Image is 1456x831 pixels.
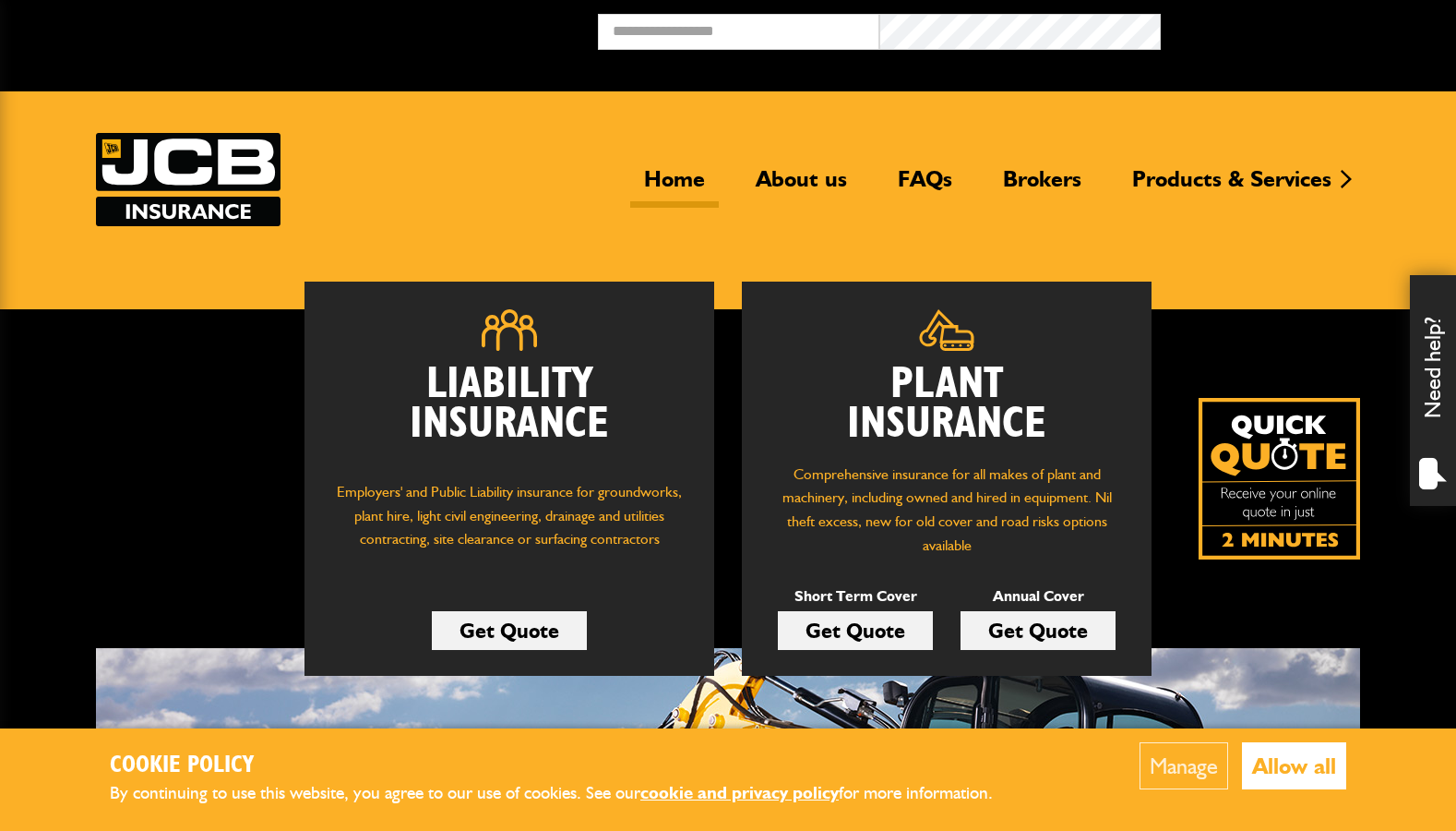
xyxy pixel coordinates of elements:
[110,779,1023,808] p: By continuing to use this website, you agree to our use of cookies. See our for more information.
[640,782,839,803] a: cookie and privacy policy
[1410,275,1456,506] div: Need help?
[884,165,966,208] a: FAQs
[1161,14,1442,42] button: Broker Login
[742,165,861,208] a: About us
[1118,165,1345,208] a: Products & Services
[332,480,686,569] p: Employers' and Public Liability insurance for groundworks, plant hire, light civil engineering, d...
[778,584,933,608] p: Short Term Cover
[96,133,280,226] img: JCB Insurance Services logo
[630,165,719,208] a: Home
[989,165,1095,208] a: Brokers
[770,463,1124,557] p: Comprehensive insurance for all makes of plant and machinery, including owned and hired in equipm...
[961,584,1116,608] p: Annual Cover
[96,133,280,226] a: JCB Insurance Services
[110,752,1023,780] h2: Cookie Policy
[1199,398,1360,560] img: Quick Quote
[1242,742,1346,789] button: Allow all
[1140,742,1228,789] button: Manage
[432,611,587,650] a: Get Quote
[961,611,1116,650] a: Get Quote
[332,365,686,463] h2: Liability Insurance
[778,611,933,650] a: Get Quote
[1199,398,1360,560] a: Get your insurance quote isn just 2-minutes
[770,365,1124,444] h2: Plant Insurance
